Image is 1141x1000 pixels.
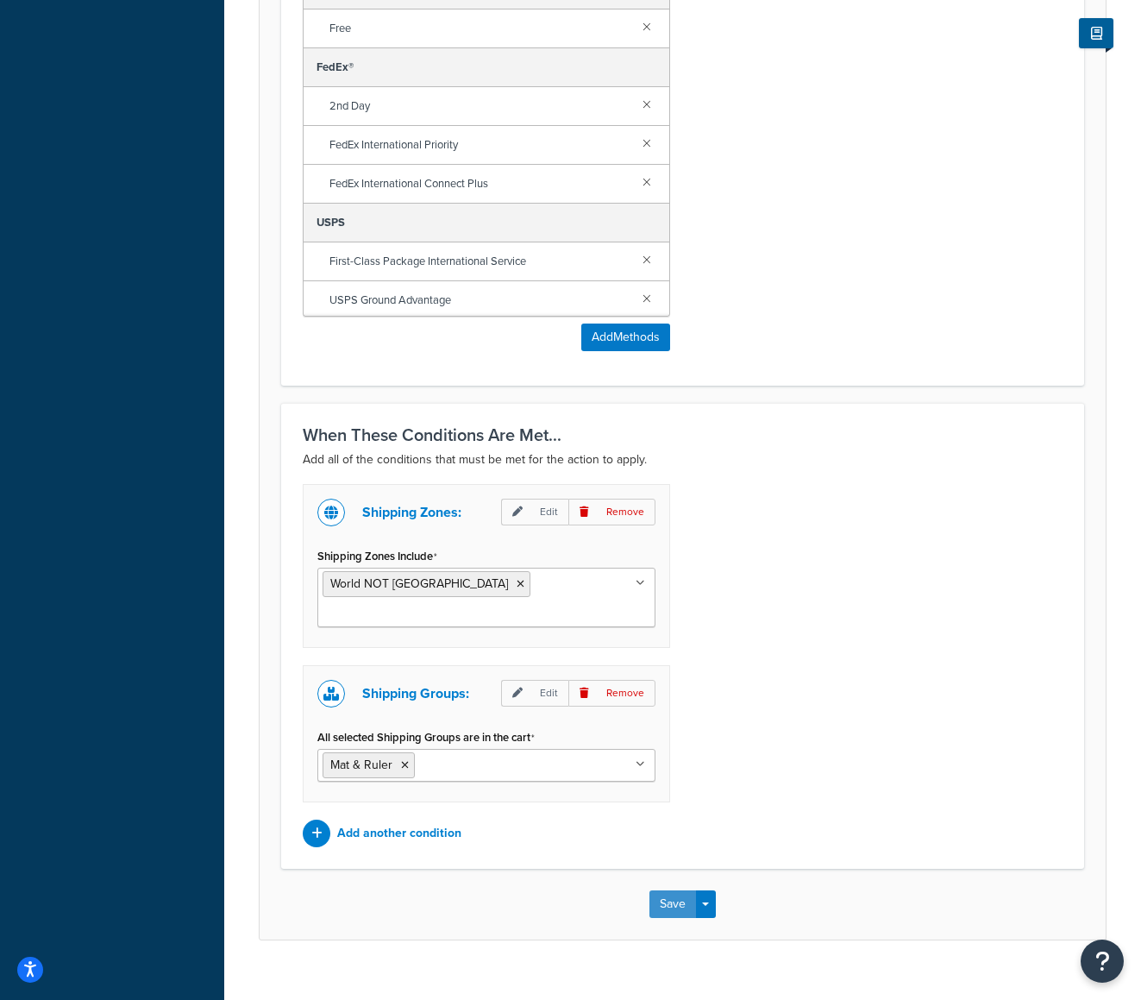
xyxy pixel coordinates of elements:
label: Shipping Zones Include [317,550,437,563]
button: AddMethods [581,324,670,351]
div: FedEx® [304,48,669,87]
p: Remove [568,499,655,525]
p: Add another condition [337,821,461,846]
button: Open Resource Center [1081,940,1124,983]
p: Shipping Zones: [362,500,461,525]
span: USPS Ground Advantage [329,288,629,312]
span: Mat & Ruler [330,756,392,774]
button: Show Help Docs [1079,18,1113,48]
button: Save [649,890,696,918]
span: FedEx International Connect Plus [329,172,629,196]
p: Edit [501,680,568,707]
p: Edit [501,499,568,525]
p: Shipping Groups: [362,682,469,706]
span: FedEx International Priority [329,133,629,157]
label: All selected Shipping Groups are in the cart [317,731,535,745]
span: 2nd Day [329,94,629,118]
h3: When These Conditions Are Met... [303,425,1063,444]
p: Add all of the conditions that must be met for the action to apply. [303,450,1063,470]
span: First-Class Package International Service [329,249,629,274]
span: World NOT [GEOGRAPHIC_DATA] [330,575,508,593]
p: Remove [568,680,655,707]
span: Free [329,16,629,41]
div: USPS [304,204,669,242]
